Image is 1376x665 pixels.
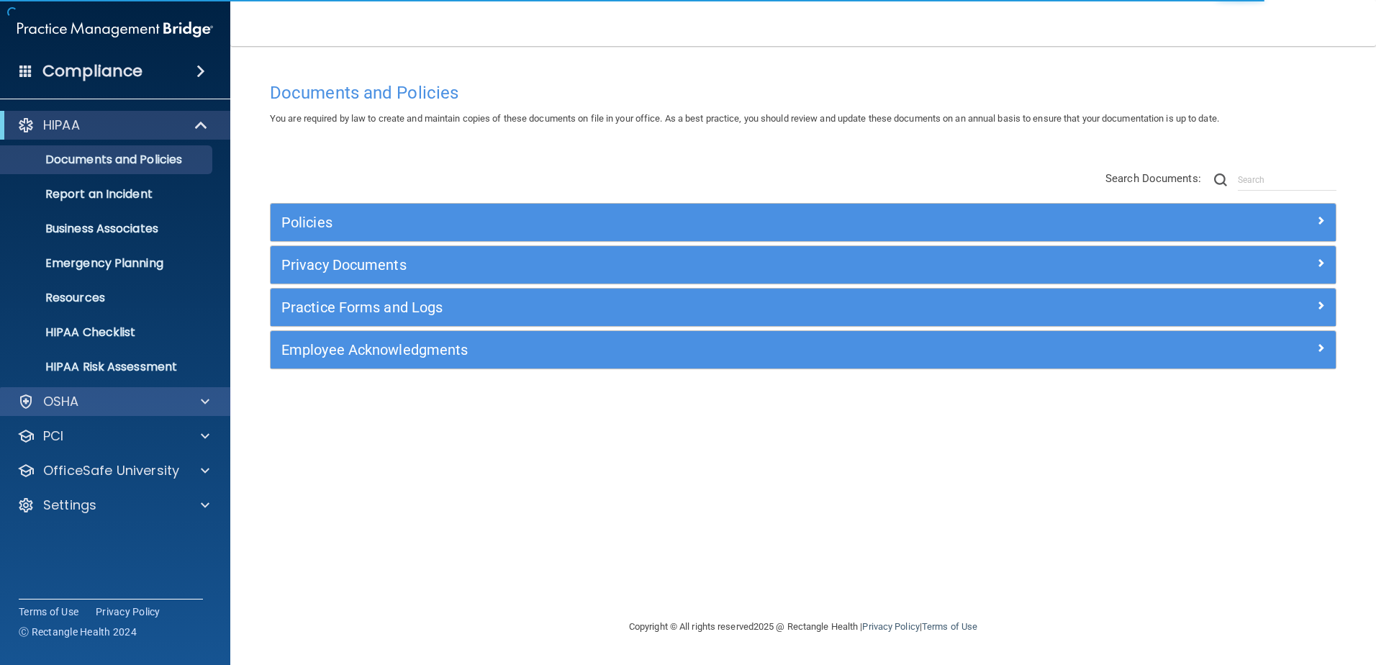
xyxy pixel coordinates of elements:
p: Documents and Policies [9,153,206,167]
a: Terms of Use [19,605,78,619]
p: Business Associates [9,222,206,236]
a: Practice Forms and Logs [281,296,1325,319]
a: OfficeSafe University [17,462,209,479]
p: OfficeSafe University [43,462,179,479]
h5: Employee Acknowledgments [281,342,1059,358]
a: Privacy Policy [96,605,160,619]
span: Search Documents: [1105,172,1201,185]
p: Resources [9,291,206,305]
img: ic-search.3b580494.png [1214,173,1227,186]
h4: Compliance [42,61,142,81]
h5: Privacy Documents [281,257,1059,273]
span: You are required by law to create and maintain copies of these documents on file in your office. ... [270,113,1219,124]
img: PMB logo [17,15,213,44]
a: HIPAA [17,117,209,134]
h5: Policies [281,214,1059,230]
p: HIPAA [43,117,80,134]
h4: Documents and Policies [270,83,1336,102]
p: OSHA [43,393,79,410]
p: PCI [43,427,63,445]
p: HIPAA Risk Assessment [9,360,206,374]
iframe: Drift Widget Chat Controller [1127,563,1359,620]
p: Settings [43,497,96,514]
p: Report an Incident [9,187,206,202]
div: Copyright © All rights reserved 2025 @ Rectangle Health | | [540,604,1066,650]
a: Terms of Use [922,621,977,632]
p: Emergency Planning [9,256,206,271]
p: HIPAA Checklist [9,325,206,340]
a: Policies [281,211,1325,234]
input: Search [1238,169,1336,191]
a: OSHA [17,393,209,410]
a: Privacy Documents [281,253,1325,276]
a: Employee Acknowledgments [281,338,1325,361]
a: Settings [17,497,209,514]
h5: Practice Forms and Logs [281,299,1059,315]
a: Privacy Policy [862,621,919,632]
a: PCI [17,427,209,445]
span: Ⓒ Rectangle Health 2024 [19,625,137,639]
